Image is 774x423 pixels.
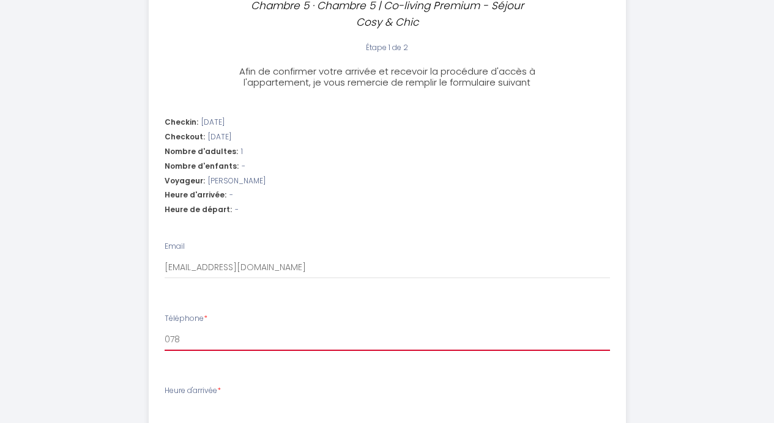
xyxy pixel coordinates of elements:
[201,117,225,128] span: [DATE]
[235,204,239,216] span: -
[366,42,408,53] span: Étape 1 de 2
[165,117,198,128] span: Checkin:
[165,241,185,252] label: Email
[165,131,205,143] span: Checkout:
[241,146,243,158] span: 1
[165,313,207,325] label: Téléphone
[165,161,239,172] span: Nombre d'enfants:
[165,189,226,201] span: Heure d'arrivée:
[165,385,221,397] label: Heure d'arrivée
[208,175,266,187] span: [PERSON_NAME]
[208,131,231,143] span: [DATE]
[165,204,232,216] span: Heure de départ:
[239,65,535,89] span: Afin de confirmer votre arrivée et recevoir la procédure d'accès à l'appartement, je vous remerci...
[165,175,205,187] span: Voyageur:
[229,189,233,201] span: -
[242,161,245,172] span: -
[165,146,238,158] span: Nombre d'adultes:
